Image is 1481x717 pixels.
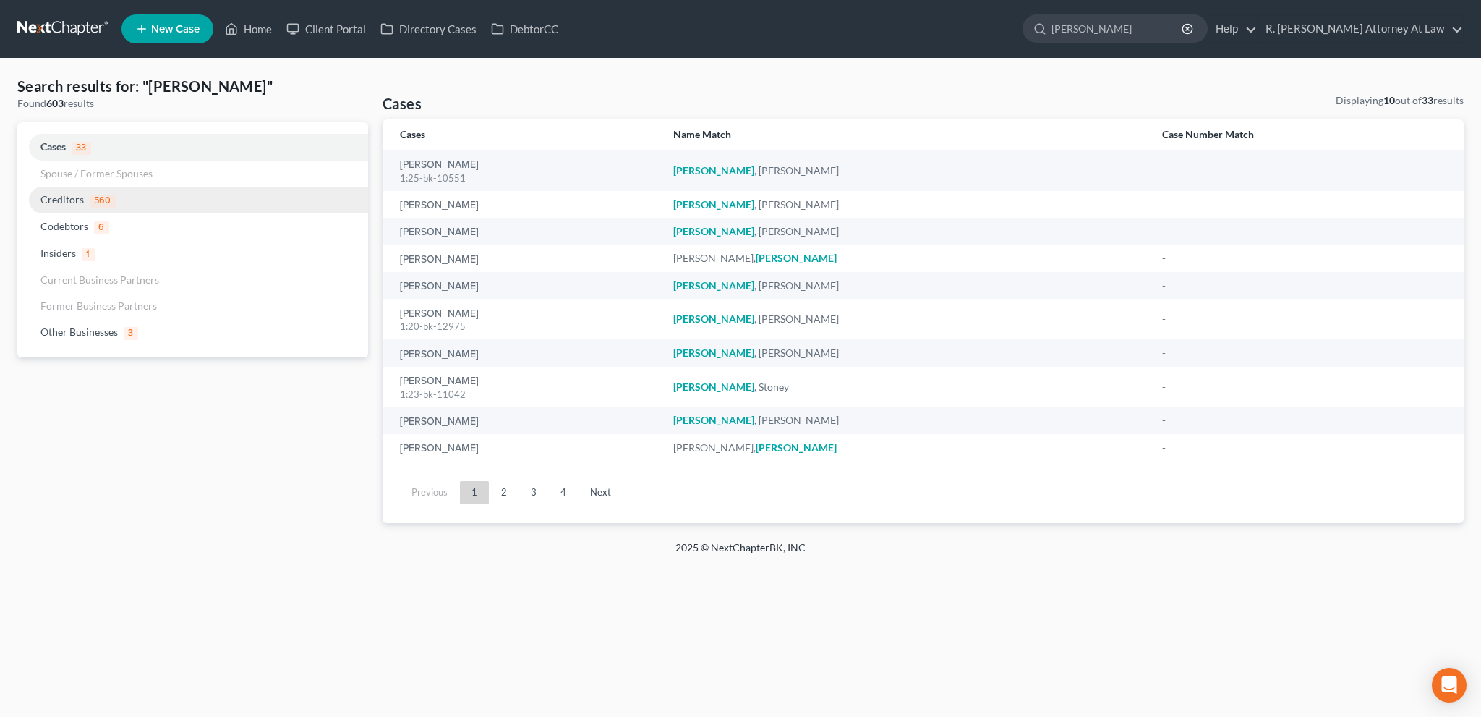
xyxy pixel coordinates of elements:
em: [PERSON_NAME] [673,279,754,292]
a: [PERSON_NAME] [400,160,479,170]
div: , [PERSON_NAME] [673,198,1139,212]
th: Name Match [662,119,1151,150]
th: Case Number Match [1151,119,1464,150]
em: [PERSON_NAME] [673,381,754,393]
span: Codebtors [40,220,88,232]
div: - [1162,441,1446,455]
em: [PERSON_NAME] [673,347,754,359]
span: 6 [94,221,109,234]
span: Insiders [40,247,76,259]
strong: 603 [46,97,64,109]
div: - [1162,224,1446,239]
div: , [PERSON_NAME] [673,279,1139,293]
em: [PERSON_NAME] [673,164,754,177]
div: - [1162,380,1446,394]
div: [PERSON_NAME], [673,441,1139,455]
a: [PERSON_NAME] [400,417,479,427]
a: 4 [549,481,578,504]
em: [PERSON_NAME] [756,252,837,264]
span: Former Business Partners [40,300,157,312]
span: Creditors [40,193,84,205]
a: [PERSON_NAME] [400,349,479,360]
div: , [PERSON_NAME] [673,346,1139,360]
a: 1 [460,481,489,504]
div: Displaying out of results [1336,93,1464,108]
a: [PERSON_NAME] [400,200,479,211]
a: Spouse / Former Spouses [17,161,368,187]
em: [PERSON_NAME] [756,441,837,454]
em: [PERSON_NAME] [673,313,754,325]
div: Found results [17,96,368,111]
div: - [1162,198,1446,212]
span: Spouse / Former Spouses [40,167,153,179]
div: - [1162,413,1446,428]
a: Codebtors6 [17,213,368,240]
div: - [1162,346,1446,360]
div: - [1162,251,1446,266]
div: , [PERSON_NAME] [673,413,1139,428]
a: [PERSON_NAME] [400,227,479,237]
div: [PERSON_NAME], [673,251,1139,266]
span: Current Business Partners [40,273,159,286]
a: Current Business Partners [17,267,368,293]
span: 560 [90,195,116,208]
span: Other Businesses [40,326,118,338]
strong: 33 [1422,94,1433,106]
strong: 10 [1383,94,1395,106]
span: 1 [82,248,95,261]
a: 2 [490,481,518,504]
a: 3 [519,481,548,504]
a: Client Portal [279,16,373,42]
th: Cases [383,119,662,150]
a: R. [PERSON_NAME] Attorney At Law [1258,16,1463,42]
a: Home [218,16,279,42]
span: 33 [72,142,91,155]
a: [PERSON_NAME] [400,281,479,292]
em: [PERSON_NAME] [673,225,754,237]
a: [PERSON_NAME] [400,376,479,386]
div: 1:20-bk-12975 [400,320,650,334]
div: 1:25-bk-10551 [400,171,650,185]
div: 1:23-bk-11042 [400,388,650,402]
a: [PERSON_NAME] [400,255,479,265]
h4: Cases [383,93,422,114]
a: Other Businesses3 [17,319,368,346]
em: [PERSON_NAME] [673,414,754,426]
div: - [1162,279,1446,293]
div: , [PERSON_NAME] [673,164,1139,178]
span: 3 [124,327,138,340]
a: [PERSON_NAME] [400,309,479,319]
a: Help [1208,16,1257,42]
a: Cases33 [17,134,368,161]
a: Former Business Partners [17,293,368,319]
h4: Search results for: "[PERSON_NAME]" [17,76,368,96]
span: Cases [40,140,66,153]
a: Directory Cases [373,16,484,42]
div: , [PERSON_NAME] [673,224,1139,239]
a: Creditors560 [17,187,368,213]
div: - [1162,312,1446,326]
div: , Stoney [673,380,1139,394]
div: Open Intercom Messenger [1432,668,1467,703]
a: Next [579,481,623,504]
em: [PERSON_NAME] [673,198,754,211]
a: [PERSON_NAME] [400,444,479,454]
div: 2025 © NextChapterBK, INC [328,540,1153,567]
a: DebtorCC [484,16,565,42]
a: Insiders1 [17,240,368,267]
span: New Case [151,24,200,35]
div: - [1162,164,1446,178]
div: , [PERSON_NAME] [673,312,1139,326]
input: Search by name... [1051,15,1184,42]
